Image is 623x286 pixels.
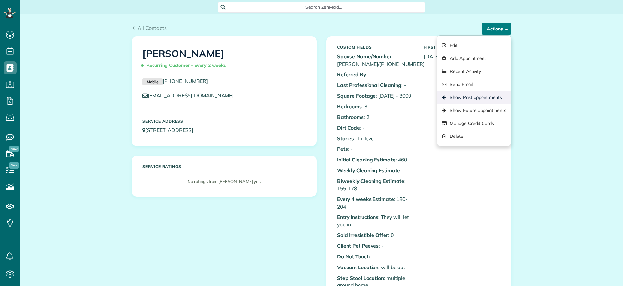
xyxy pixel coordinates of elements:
[337,264,414,271] p: : will be out
[337,124,414,132] p: : -
[9,146,19,152] span: New
[437,91,511,104] a: Show Past appointments
[437,78,511,91] a: Send Email
[337,196,414,210] p: : 180-204
[437,104,511,117] a: Show Future appointments
[337,103,362,110] b: Bedrooms
[437,39,511,52] a: Edit
[337,92,414,100] p: : [DATE] - 3000
[142,92,240,99] a: [EMAIL_ADDRESS][DOMAIN_NAME]
[337,167,414,174] p: : -
[337,156,414,163] p: : 460
[142,164,306,169] h5: Service ratings
[142,78,208,84] a: Mobile[PHONE_NUMBER]
[337,145,414,153] p: : -
[437,65,511,78] a: Recent Activity
[337,103,414,110] p: : 3
[337,242,414,250] p: : -
[337,232,388,238] b: Sold Irresistible Offer
[337,253,370,260] b: Do Not Touch
[142,48,306,71] h1: [PERSON_NAME]
[337,146,348,152] b: Pets
[337,178,404,184] b: Biweekly Cleaning Estimate
[9,162,19,169] span: New
[337,135,414,142] p: : Tri-level
[337,156,396,163] b: Initial Cleaning Estimate
[424,53,501,60] p: [DATE]
[337,81,414,89] p: : -
[337,71,414,78] p: : -
[337,92,376,99] b: Square Footage
[337,213,414,228] p: : They will let you in
[337,125,360,131] b: Dirt Code
[437,52,511,65] a: Add Appointment
[337,275,384,281] b: Step Stool Location
[142,127,200,133] a: [STREET_ADDRESS]
[337,167,400,173] b: Weekly Cleaning Estimate
[142,60,228,71] span: Recurring Customer - Every 2 weeks
[337,232,414,239] p: : 0
[437,130,511,143] a: Delete
[337,264,378,270] b: Vacuum Location
[337,253,414,260] p: : -
[337,114,364,120] b: Bathrooms
[337,177,414,192] p: : 155-178
[337,45,414,49] h5: Custom Fields
[337,53,392,60] b: Spouse Name/Number
[337,71,366,77] b: Referred By
[337,113,414,121] p: : 2
[337,53,414,68] p: : [PERSON_NAME]/[PHONE_NUMBER]
[482,23,511,35] button: Actions
[437,117,511,130] a: Manage Credit Cards
[142,78,163,86] small: Mobile
[337,82,401,88] b: Last Professional Cleaning
[424,45,501,49] h5: First Serviced On
[337,243,379,249] b: Client Pet Peeves
[337,135,354,142] b: Stories
[132,24,167,32] a: All Contacts
[337,196,394,202] b: Every 4 weeks Estimate
[142,119,306,123] h5: Service Address
[337,214,378,220] b: Entry Instructions
[146,178,303,185] p: No ratings from [PERSON_NAME] yet.
[138,25,167,31] span: All Contacts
